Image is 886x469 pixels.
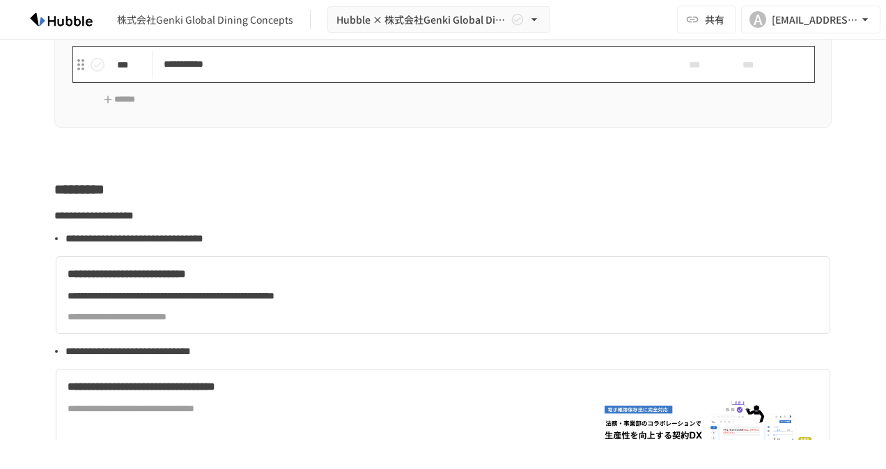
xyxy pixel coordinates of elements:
[336,11,508,29] span: Hubble × 株式会社Genki Global Dining Concepts様_オンボーディングプロジェクト
[327,6,550,33] button: Hubble × 株式会社Genki Global Dining Concepts様_オンボーディングプロジェクト
[772,11,858,29] div: [EMAIL_ADDRESS][DOMAIN_NAME]
[705,12,724,27] span: 共有
[677,6,736,33] button: 共有
[117,13,293,27] div: 株式会社Genki Global Dining Concepts
[741,6,880,33] button: A[EMAIL_ADDRESS][DOMAIN_NAME]
[749,11,766,28] div: A
[72,19,816,84] table: task table
[84,51,111,79] button: status
[17,8,106,31] img: HzDRNkGCf7KYO4GfwKnzITak6oVsp5RHeZBEM1dQFiQ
